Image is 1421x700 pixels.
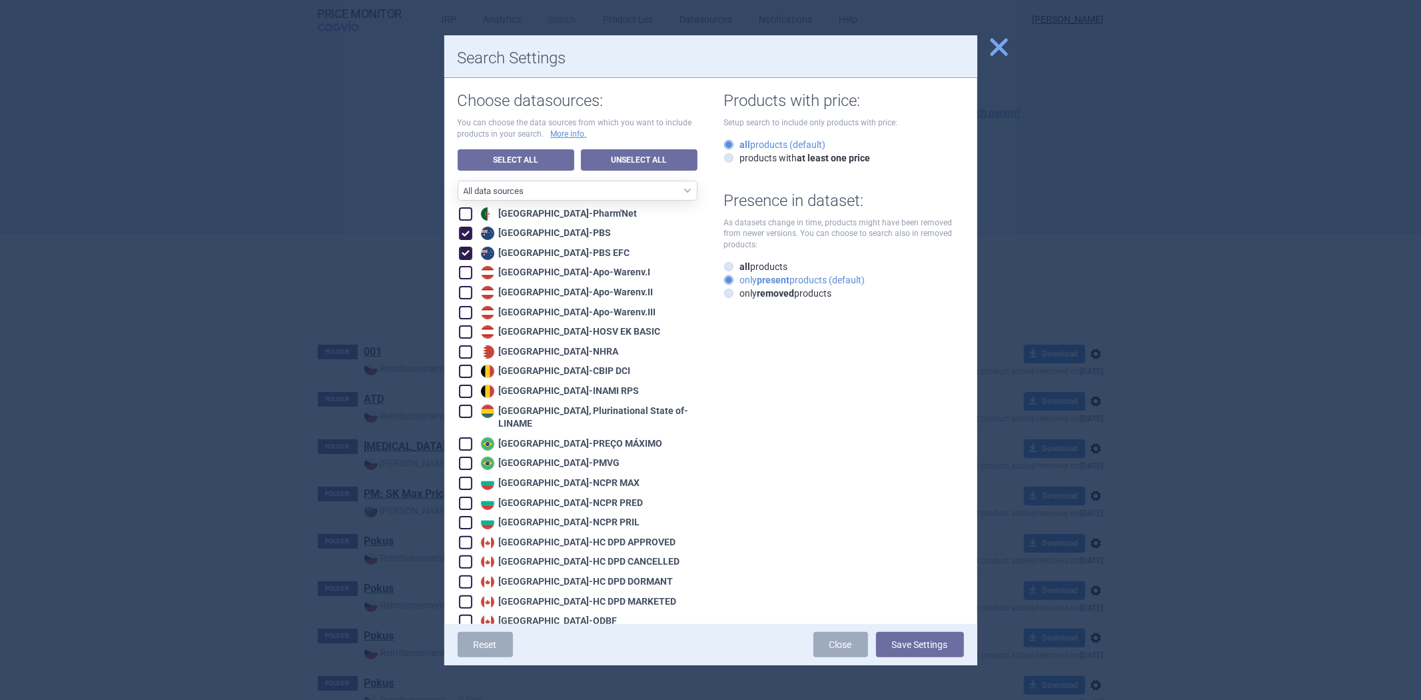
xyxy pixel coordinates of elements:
p: Setup search to include only products with price: [724,117,964,129]
div: [GEOGRAPHIC_DATA] - PBS [478,227,612,240]
div: [GEOGRAPHIC_DATA] - Pharm'Net [478,207,638,221]
img: Australia [481,247,494,260]
img: Brazil [481,457,494,470]
img: Canada [481,595,494,609]
a: Select All [458,149,574,171]
div: [GEOGRAPHIC_DATA] - HOSV EK BASIC [478,325,661,339]
img: Austria [481,266,494,279]
div: [GEOGRAPHIC_DATA] - NHRA [478,345,619,359]
strong: present [757,275,790,285]
div: [GEOGRAPHIC_DATA] - NCPR MAX [478,477,640,490]
strong: at least one price [797,153,871,163]
div: [GEOGRAPHIC_DATA] - HC DPD CANCELLED [478,555,680,569]
img: Canada [481,575,494,589]
div: [GEOGRAPHIC_DATA] - HC DPD APPROVED [478,536,676,549]
strong: all [740,139,751,150]
div: [GEOGRAPHIC_DATA] - HC DPD DORMANT [478,575,674,589]
strong: removed [757,288,795,299]
img: Austria [481,306,494,319]
div: [GEOGRAPHIC_DATA] - PREÇO MÁXIMO [478,437,663,451]
img: Austria [481,325,494,339]
a: Close [813,632,868,657]
strong: all [740,261,751,272]
div: [GEOGRAPHIC_DATA] - Apo-Warenv.III [478,306,656,319]
img: Bulgaria [481,516,494,529]
img: Canada [481,555,494,569]
h1: Products with price: [724,91,964,111]
button: Save Settings [876,632,964,657]
label: products [724,260,788,273]
img: Bahrain [481,345,494,359]
div: [GEOGRAPHIC_DATA] - NCPR PRIL [478,516,640,529]
div: [GEOGRAPHIC_DATA] - Apo-Warenv.II [478,286,654,299]
img: Brazil [481,437,494,451]
p: You can choose the data sources from which you want to include products in your search. [458,117,698,140]
div: [GEOGRAPHIC_DATA] - HC DPD MARKETED [478,595,677,609]
div: [GEOGRAPHIC_DATA] - INAMI RPS [478,385,640,398]
img: Algeria [481,207,494,221]
p: As datasets change in time, products might have been removed from newer versions. You can choose ... [724,217,964,251]
img: Belgium [481,365,494,378]
img: Austria [481,286,494,299]
label: only products (default) [724,273,865,287]
label: products (default) [724,138,826,151]
a: Unselect All [581,149,698,171]
img: Bulgaria [481,477,494,490]
label: only products [724,287,832,300]
a: Reset [458,632,513,657]
h1: Search Settings [458,49,964,68]
img: Canada [481,615,494,628]
div: [GEOGRAPHIC_DATA] - ODBF [478,615,618,628]
img: Canada [481,536,494,549]
img: Belgium [481,385,494,398]
img: Bolivia, Plurinational State of [481,405,494,418]
div: [GEOGRAPHIC_DATA] - PMVG [478,457,620,470]
div: [GEOGRAPHIC_DATA] - NCPR PRED [478,497,644,510]
div: [GEOGRAPHIC_DATA] - Apo-Warenv.I [478,266,651,279]
div: [GEOGRAPHIC_DATA] - CBIP DCI [478,365,631,378]
h1: Presence in dataset: [724,191,964,211]
h1: Choose datasources: [458,91,698,111]
img: Bulgaria [481,497,494,510]
div: [GEOGRAPHIC_DATA] - PBS EFC [478,247,630,260]
div: [GEOGRAPHIC_DATA], Plurinational State of - LINAME [478,405,698,431]
img: Australia [481,227,494,240]
label: products with [724,151,871,165]
a: More info. [551,129,587,140]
